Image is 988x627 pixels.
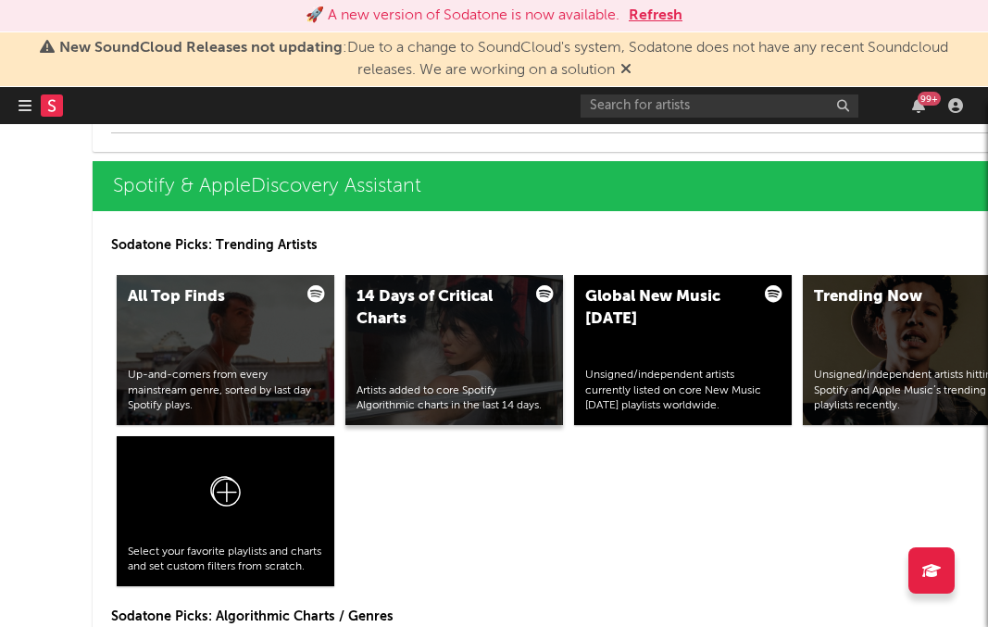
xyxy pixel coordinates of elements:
input: Search for artists [581,94,858,118]
a: 14 Days of Critical ChartsArtists added to core Spotify Algorithmic charts in the last 14 days. [345,275,563,425]
button: 99+ [912,98,925,113]
button: Refresh [629,5,682,27]
a: Global New Music [DATE]Unsigned/independent artists currently listed on core New Music [DATE] pla... [574,275,792,425]
div: Up-and-comers from every mainstream genre, sorted by last day Spotify plays. [128,368,323,414]
span: : Due to a change to SoundCloud's system, Sodatone does not have any recent Soundcloud releases. ... [59,41,948,78]
div: Select your favorite playlists and charts and set custom filters from scratch. [128,545,323,576]
div: Artists added to core Spotify Algorithmic charts in the last 14 days. [356,383,552,415]
div: All Top Finds [128,286,284,308]
div: Global New Music [DATE] [585,286,742,331]
span: New SoundCloud Releases not updating [59,41,343,56]
div: Unsigned/independent artists currently listed on core New Music [DATE] playlists worldwide. [585,368,781,414]
div: Trending Now [814,286,970,308]
div: 99 + [918,92,941,106]
a: All Top FindsUp-and-comers from every mainstream genre, sorted by last day Spotify plays. [117,275,334,425]
div: 🚀 A new version of Sodatone is now available. [306,5,619,27]
a: Select your favorite playlists and charts and set custom filters from scratch. [117,436,334,586]
div: 14 Days of Critical Charts [356,286,513,331]
span: Dismiss [620,63,632,78]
